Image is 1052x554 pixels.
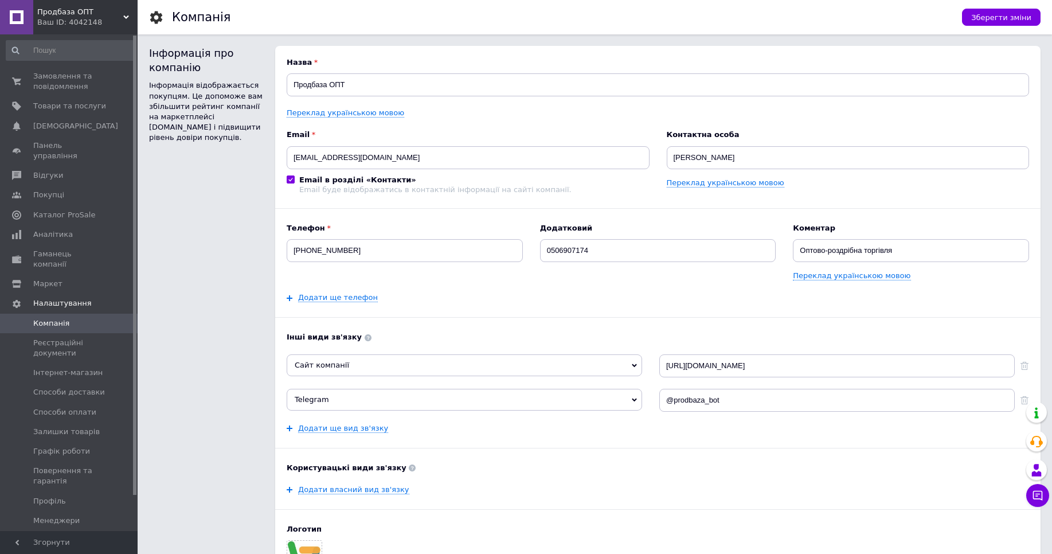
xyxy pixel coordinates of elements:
b: Користувацькі види зв'язку [287,463,1029,473]
span: [DEMOGRAPHIC_DATA] [33,121,118,131]
div: Email буде відображатись в контактній інформації на сайті компанії. [299,185,572,194]
a: Додати ще телефон [298,293,378,302]
p: Переваги покупки на «Продбазі ОПТ»: [11,31,730,43]
button: Чат з покупцем [1026,484,1049,507]
h1: Компанія [172,10,230,24]
input: Пошук [6,40,135,61]
span: Сайт компанії [295,361,349,369]
a: Додати ще вид зв'язку [298,424,388,433]
li: Ви купуєте товар за оптовими цінами. [34,50,707,63]
span: Профіль [33,496,66,506]
span: Гаманець компанії [33,249,106,270]
li: Ми контролюємо терміни зберігання продукції, що продається. [34,74,707,86]
span: Панель управління [33,141,106,161]
input: Наприклад: http://mysite.com [659,354,1015,377]
input: Назва вашої компанії [287,73,1029,96]
a: Переклад українською мовою [793,271,910,280]
b: Інші види зв'язку [287,332,1029,342]
span: Замовлення та повідомлення [33,71,106,92]
span: Зберегти зміни [971,13,1031,22]
span: Повернення та гарантія [33,466,106,486]
div: Інформація відображається покупцям. Це допоможе вам збільшити рейтинг компанії на маркетплейсі [D... [149,80,264,143]
body: Редактор, FDB46BA5-E19F-4A68-B475-DF6B57ACC505 [11,11,730,86]
div: Ваш ID: 4042148 [37,17,138,28]
input: 10 [540,239,776,262]
span: Каталог ProSale [33,210,95,220]
span: Способи доставки [33,387,105,397]
input: +38 096 0000000 [287,239,523,262]
b: Контактна особа [667,130,1030,140]
span: Покупці [33,190,64,200]
b: Телефон [287,223,523,233]
a: Переклад українською мовою [667,178,784,188]
span: Налаштування [33,298,92,309]
input: Наприклад: Бухгалтерія [793,239,1029,262]
button: Зберегти зміни [962,9,1041,26]
span: Продбаза ОПТ [37,7,123,17]
span: Способи оплати [33,407,96,418]
span: Реєстраційні документи [33,338,106,358]
span: Компанія [33,318,69,329]
span: Аналітика [33,229,73,240]
a: Переклад українською мовою [287,108,404,118]
input: ПІБ [667,146,1030,169]
b: Email в розділі «Контакти» [299,175,416,184]
span: Графік роботи [33,446,90,457]
span: Маркет [33,279,62,289]
b: Email [287,130,650,140]
span: Відгуки [33,170,63,181]
input: Електронна адреса [287,146,650,169]
p: Продбаза ОПТ - продовольча база онлайн. У нас кожен може купити продукти харчування за оптовими ц... [11,11,730,24]
b: Назва [287,57,1029,68]
span: Інтернет-магазин [33,368,103,378]
span: Товари та послуги [33,101,106,111]
span: Менеджери [33,516,80,526]
span: Telegram [295,395,329,404]
b: Додатковий [540,223,776,233]
div: Інформація про компанію [149,46,264,75]
b: Логотип [287,524,1029,535]
b: Коментар [793,223,1029,233]
span: Залишки товарів [33,427,100,437]
a: Додати власний вид зв'язку [298,485,409,494]
li: Ми обслуговуємо будь-якого покупця, будь то корпоративний клієнт, приватний підприємець або звича... [34,62,707,74]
